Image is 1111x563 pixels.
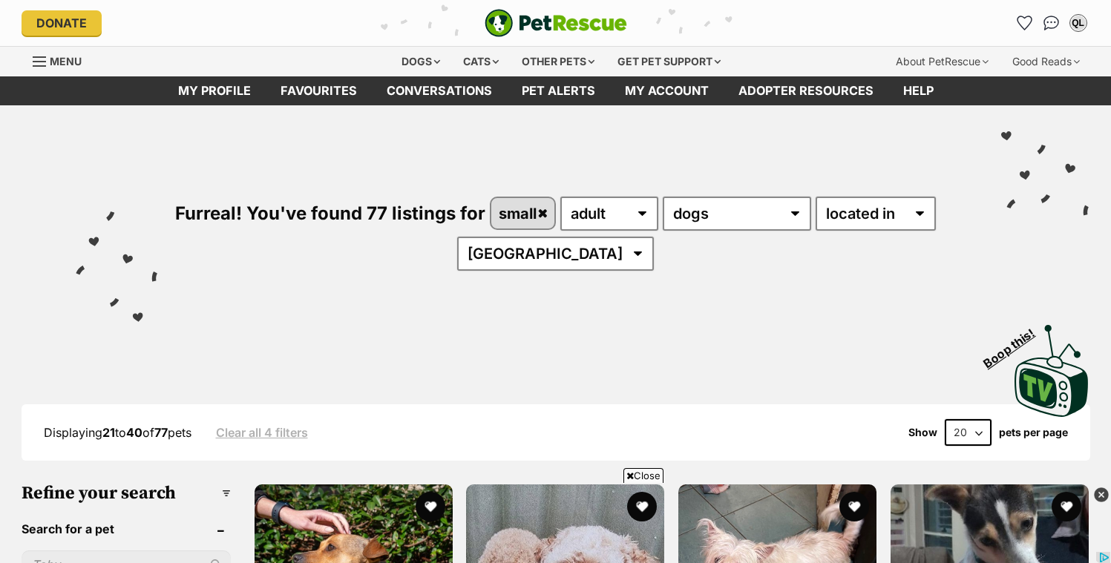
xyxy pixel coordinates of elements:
[126,425,142,440] strong: 40
[999,427,1068,438] label: pets per page
[1040,11,1064,35] a: Conversations
[981,317,1049,370] span: Boop this!
[33,47,92,73] a: Menu
[1002,47,1090,76] div: Good Reads
[724,76,888,105] a: Adopter resources
[1066,11,1090,35] button: My account
[1015,312,1089,420] a: Boop this!
[1013,11,1090,35] ul: Account quick links
[1013,11,1037,35] a: Favourites
[485,9,627,37] a: PetRescue
[372,76,507,105] a: conversations
[1043,16,1059,30] img: chat-41dd97257d64d25036548639549fe6c8038ab92f7586957e7f3b1b290dea8141.svg
[1071,16,1086,30] div: QL
[1015,325,1089,417] img: PetRescue TV logo
[908,427,937,438] span: Show
[623,468,663,483] span: Close
[1094,487,1109,502] img: close_grey_3x.png
[610,76,724,105] a: My account
[154,425,168,440] strong: 77
[22,10,102,36] a: Donate
[885,47,999,76] div: About PetRescue
[266,76,372,105] a: Favourites
[163,76,266,105] a: My profile
[491,198,554,228] a: small
[216,426,308,439] a: Clear all 4 filters
[485,9,627,37] img: logo-e224e6f780fb5917bec1dbf3a21bbac754714ae5b6737aabdf751b685950b380.svg
[391,47,450,76] div: Dogs
[888,76,948,105] a: Help
[102,425,115,440] strong: 21
[607,47,731,76] div: Get pet support
[453,47,509,76] div: Cats
[507,76,610,105] a: Pet alerts
[511,47,605,76] div: Other pets
[44,425,191,440] span: Displaying to of pets
[50,55,82,68] span: Menu
[175,203,485,224] span: Furreal! You've found 77 listings for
